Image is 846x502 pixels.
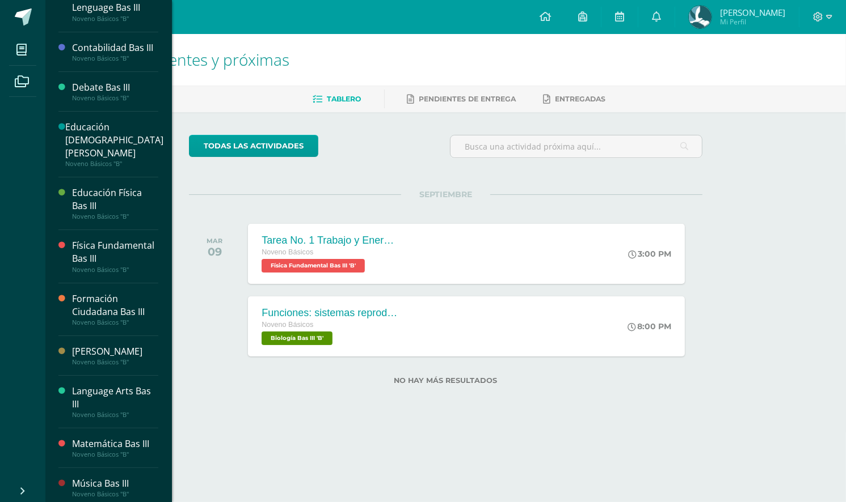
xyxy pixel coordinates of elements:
[407,90,516,108] a: Pendientes de entrega
[72,477,158,490] div: Música Bas III
[401,189,490,199] span: SEPTIEMBRE
[313,90,361,108] a: Tablero
[207,245,222,258] div: 09
[72,345,158,358] div: [PERSON_NAME]
[262,248,313,256] span: Noveno Básicos
[65,160,163,168] div: Noveno Básicos "B"
[72,385,158,411] div: Language Arts Bas III
[72,292,158,318] div: Formación Ciudadana Bas III
[262,259,365,273] span: Física Fundamental Bas III 'B'
[72,239,158,273] a: Física Fundamental Bas IIINoveno Básicos "B"
[72,41,158,62] a: Contabilidad Bas IIINoveno Básicos "B"
[555,95,606,103] span: Entregadas
[72,81,158,102] a: Debate Bas IIINoveno Básicos "B"
[72,186,158,212] div: Educación Física Bas III
[72,15,158,23] div: Noveno Básicos "B"
[72,385,158,419] a: Language Arts Bas IIINoveno Básicos "B"
[689,6,712,28] img: b9dee08b6367668a29d4a457eadb46b5.png
[189,376,702,385] label: No hay más resultados
[262,235,398,246] div: Tarea No. 1 Trabajo y Energía
[72,437,158,458] a: Matemática Bas IIINoveno Básicos "B"
[72,186,158,220] a: Educación Física Bas IIINoveno Básicos "B"
[207,237,222,245] div: MAR
[262,307,398,319] div: Funciones: sistemas reproductores
[65,121,163,168] a: Educación [DEMOGRAPHIC_DATA][PERSON_NAME]Noveno Básicos "B"
[65,121,163,160] div: Educación [DEMOGRAPHIC_DATA][PERSON_NAME]
[72,266,158,274] div: Noveno Básicos "B"
[72,318,158,326] div: Noveno Básicos "B"
[262,321,313,329] span: Noveno Básicos
[72,477,158,498] a: Música Bas IIINoveno Básicos "B"
[327,95,361,103] span: Tablero
[72,239,158,265] div: Física Fundamental Bas III
[72,358,158,366] div: Noveno Básicos "B"
[72,345,158,366] a: [PERSON_NAME]Noveno Básicos "B"
[72,94,158,102] div: Noveno Básicos "B"
[72,411,158,419] div: Noveno Básicos "B"
[72,292,158,326] a: Formación Ciudadana Bas IIINoveno Básicos "B"
[72,54,158,62] div: Noveno Básicos "B"
[451,135,702,158] input: Busca una actividad próxima aquí...
[720,7,785,18] span: [PERSON_NAME]
[72,81,158,94] div: Debate Bas III
[628,249,671,259] div: 3:00 PM
[72,437,158,450] div: Matemática Bas III
[72,212,158,220] div: Noveno Básicos "B"
[189,135,318,157] a: todas las Actividades
[59,49,289,70] span: Actividades recientes y próximas
[72,41,158,54] div: Contabilidad Bas III
[419,95,516,103] span: Pendientes de entrega
[628,321,671,331] div: 8:00 PM
[262,331,332,345] span: Biología Bas III 'B'
[72,450,158,458] div: Noveno Básicos "B"
[720,17,785,27] span: Mi Perfil
[72,490,158,498] div: Noveno Básicos "B"
[544,90,606,108] a: Entregadas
